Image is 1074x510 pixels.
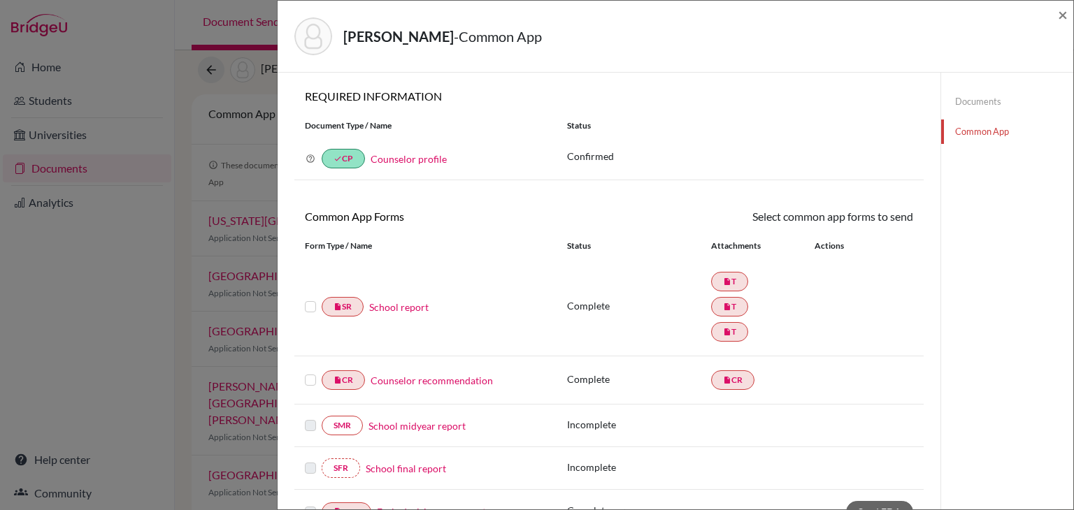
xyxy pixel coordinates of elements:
[322,370,365,390] a: insert_drive_fileCR
[368,418,466,433] a: School midyear report
[941,89,1073,114] a: Documents
[711,272,748,291] a: insert_drive_fileT
[567,372,711,386] p: Complete
[294,89,924,103] h6: REQUIRED INFORMATION
[567,417,711,432] p: Incomplete
[369,300,429,314] a: School report
[723,303,731,311] i: insert_drive_file
[941,119,1073,144] a: Common App
[723,277,731,286] i: insert_drive_file
[322,149,365,168] a: doneCP
[322,458,360,478] a: SFR
[1058,6,1068,23] button: Close
[322,297,364,316] a: insert_drive_fileSR
[711,240,798,252] div: Attachments
[366,461,446,476] a: School final report
[334,376,342,384] i: insert_drive_file
[711,370,754,390] a: insert_drive_fileCR
[723,328,731,336] i: insert_drive_file
[798,240,885,252] div: Actions
[567,149,913,163] p: Confirmed
[567,460,711,474] p: Incomplete
[371,153,447,165] a: Counselor profile
[294,119,557,132] div: Document Type / Name
[294,210,609,223] h6: Common App Forms
[454,28,542,45] span: - Common App
[567,240,711,252] div: Status
[334,154,342,163] i: done
[711,297,748,316] a: insert_drive_fileT
[334,303,342,311] i: insert_drive_file
[723,376,731,384] i: insert_drive_file
[294,240,557,252] div: Form Type / Name
[1058,4,1068,24] span: ×
[609,208,924,225] div: Select common app forms to send
[557,119,924,132] div: Status
[711,322,748,342] a: insert_drive_fileT
[371,373,493,388] a: Counselor recommendation
[322,416,363,435] a: SMR
[567,298,711,313] p: Complete
[343,28,454,45] strong: [PERSON_NAME]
